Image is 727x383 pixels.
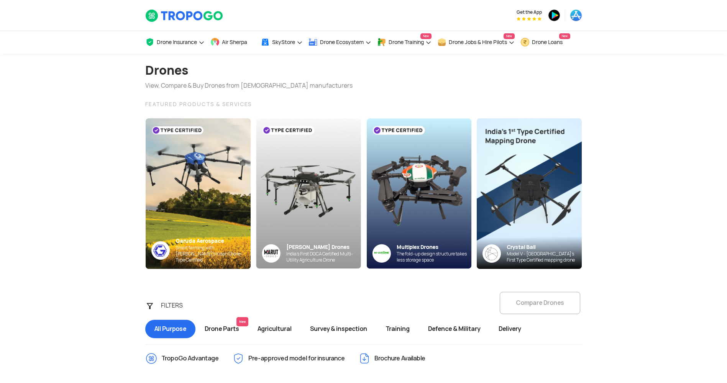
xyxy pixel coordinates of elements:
span: Drone Insurance [157,39,197,45]
div: Garuda Aerospace [176,237,251,245]
img: ic_playstore.png [548,9,560,21]
div: Multiplex Drones [397,244,471,251]
h1: Drones [145,60,353,81]
span: Delivery [489,320,530,338]
div: FEATURED PRODUCTS & SERVICES [145,100,582,109]
div: Smart farming with [PERSON_NAME]’s Kisan Drone - Type Certified [176,245,251,263]
div: Model V - [GEOGRAPHIC_DATA]’s First Type Certified mapping drone [507,251,582,263]
span: Get the App [517,9,542,15]
span: New [559,33,570,39]
img: Group%2036313.png [262,244,281,263]
a: Drone Ecosystem [309,31,371,54]
span: Drone Parts [195,320,248,338]
a: Drone Insurance [145,31,205,54]
span: Pre-approved model for insurance [248,352,345,365]
a: SkyStore [261,31,303,54]
span: Air Sherpa [222,39,247,45]
span: New [236,317,248,326]
div: View, Compare & Buy Drones from [DEMOGRAPHIC_DATA] manufacturers [145,81,353,90]
span: Defence & Military [419,320,489,338]
span: TropoGo Advantage [161,352,219,365]
a: Drone LoansNew [520,31,570,54]
img: ic_TropoGo_Advantage.png [145,352,158,365]
div: [PERSON_NAME] Drones [286,244,361,251]
div: Crystal Ball [507,244,582,251]
span: All Purpose [145,320,195,338]
img: ic_garuda_sky.png [151,241,170,260]
div: The fold-up design structure takes less storage space [397,251,471,263]
img: bg_multiplex_sky.png [366,118,471,269]
a: Drone Jobs & Hire PilotsNew [437,31,515,54]
span: New [504,33,515,39]
img: bg_marut_sky.png [256,118,361,268]
img: ic_multiplex_sky.png [372,244,391,263]
span: New [420,33,432,39]
span: SkyStore [272,39,295,45]
a: Drone TrainingNew [377,31,432,54]
span: Drone Jobs & Hire Pilots [449,39,507,45]
span: Brochure Available [374,352,425,365]
span: Drone Loans [532,39,563,45]
img: bg_garuda_sky.png [146,118,251,269]
img: ic_appstore.png [570,9,582,21]
img: bannerAdvertisement6.png [477,118,582,269]
img: App Raking [517,17,542,21]
div: FILTERS [156,298,197,313]
img: crystalball-logo-banner.png [482,244,501,263]
a: Air Sherpa [210,31,255,54]
span: Drone Training [389,39,424,45]
span: Agricultural [248,320,301,338]
span: Training [376,320,419,338]
div: India’s First DGCA Certified Multi-Utility Agriculture Drone [286,251,361,263]
img: TropoGo Logo [145,9,224,22]
span: Drone Ecosystem [320,39,364,45]
img: ic_Brochure.png [358,352,371,365]
img: ic_Pre-approved.png [232,352,245,365]
span: Survey & inspection [301,320,376,338]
